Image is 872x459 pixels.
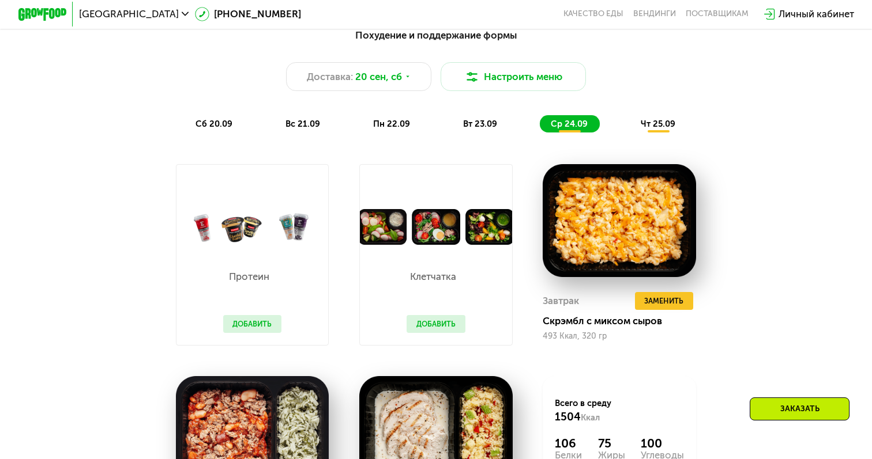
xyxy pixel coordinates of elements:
div: Личный кабинет [779,7,854,21]
div: Скрэмбл с миксом сыров [543,315,706,327]
button: Настроить меню [441,62,586,91]
div: 493 Ккал, 320 гр [543,332,696,341]
span: ср 24.09 [551,119,588,129]
span: пн 22.09 [373,119,410,129]
div: 100 [641,436,684,450]
p: Протеин [223,272,276,282]
span: Ккал [581,412,600,423]
div: 75 [598,436,625,450]
div: Всего в среду [555,397,684,424]
span: вт 23.09 [463,119,497,129]
div: Похудение и поддержание формы [77,28,794,43]
div: Заказать [750,397,850,420]
a: [PHONE_NUMBER] [195,7,302,21]
div: Завтрак [543,292,579,310]
span: 1504 [555,410,581,423]
p: Клетчатка [407,272,459,282]
span: чт 25.09 [641,119,675,129]
span: вс 21.09 [285,119,320,129]
span: Заменить [644,295,683,307]
div: 106 [555,436,582,450]
span: сб 20.09 [196,119,232,129]
button: Добавить [407,315,465,333]
a: Вендинги [633,9,676,19]
span: Доставка: [307,70,353,84]
div: поставщикам [686,9,749,19]
span: 20 сен, сб [355,70,402,84]
button: Добавить [223,315,282,333]
span: [GEOGRAPHIC_DATA] [79,9,179,19]
a: Качество еды [563,9,623,19]
button: Заменить [635,292,694,310]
